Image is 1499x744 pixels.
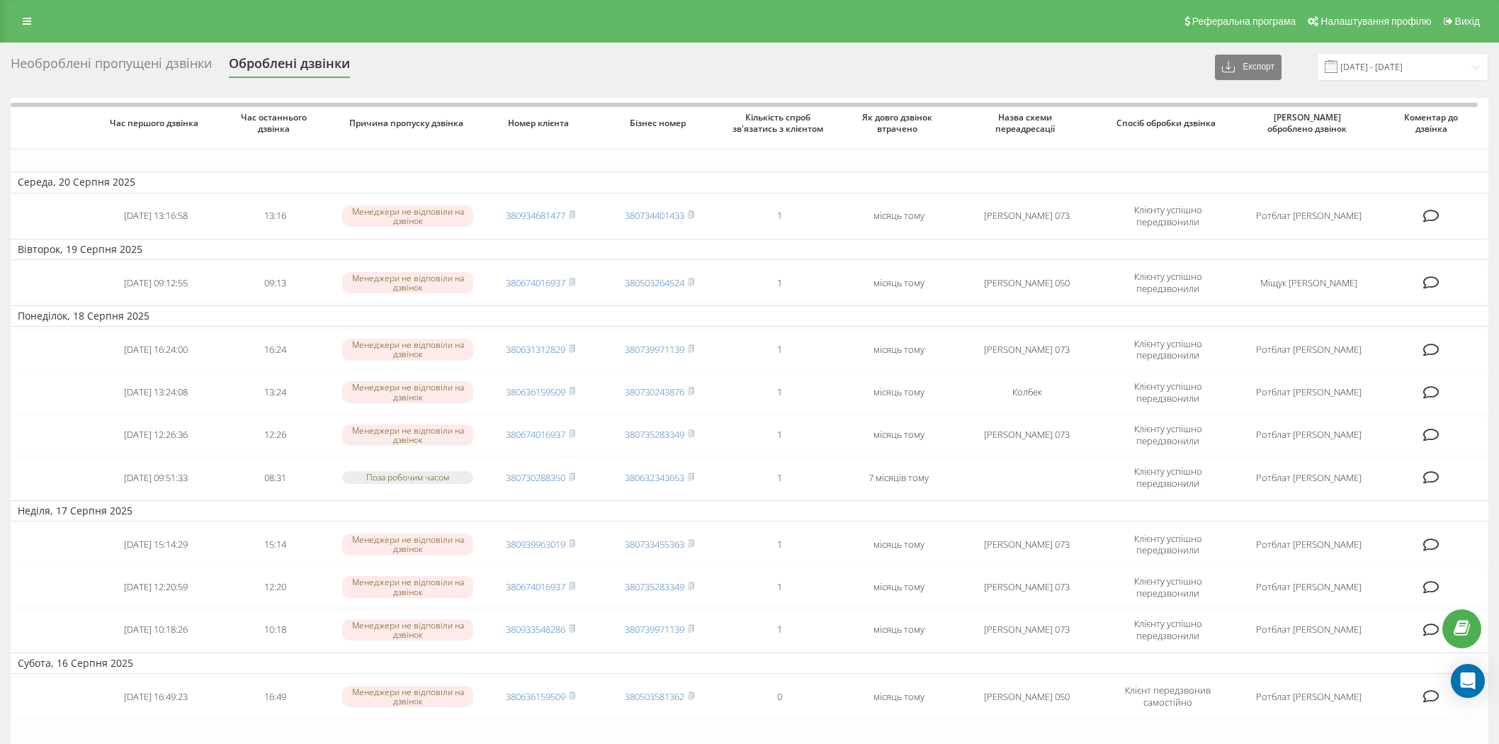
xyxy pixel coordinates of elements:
td: Середа, 20 Серпня 2025 [11,171,1488,193]
button: Експорт [1215,55,1282,80]
td: місяць тому [839,415,959,455]
div: Open Intercom Messenger [1451,664,1485,698]
td: Ротблат [PERSON_NAME] [1240,196,1377,236]
td: [DATE] 10:18:26 [96,610,216,650]
td: [PERSON_NAME] 073 [958,567,1095,607]
span: Номер клієнта [493,118,588,129]
a: 380933548286 [506,623,565,636]
div: Оброблені дзвінки [229,56,350,78]
td: [PERSON_NAME] 073 [958,329,1095,369]
td: місяць тому [839,196,959,236]
td: 12:26 [215,415,335,455]
td: 1 [720,610,839,650]
span: Кількість спроб зв'язатись з клієнтом [732,112,827,134]
td: [DATE] 12:20:59 [96,567,216,607]
div: Менеджери не відповіли на дзвінок [342,205,473,227]
td: 13:16 [215,196,335,236]
td: Неділя, 17 Серпня 2025 [11,500,1488,522]
td: 1 [720,263,839,303]
td: місяць тому [839,677,959,716]
td: місяць тому [839,263,959,303]
td: Клієнту успішно передзвонили [1095,524,1240,564]
td: Ротблат [PERSON_NAME] [1240,415,1377,455]
a: 380739971139 [625,623,684,636]
td: 13:24 [215,373,335,412]
td: Понеділок, 18 Серпня 2025 [11,305,1488,327]
td: [DATE] 16:49:23 [96,677,216,716]
a: 380739971139 [625,343,684,356]
span: Спосіб обробки дзвінка [1109,118,1226,129]
td: Клієнту успішно передзвонили [1095,567,1240,607]
a: 380503264524 [625,276,684,289]
a: 380730288350 [506,471,565,484]
td: Клієнту успішно передзвонили [1095,415,1240,455]
div: Менеджери не відповіли на дзвінок [342,381,473,402]
a: 380735283349 [625,580,684,593]
td: 16:24 [215,329,335,369]
td: Клієнту успішно передзвонили [1095,329,1240,369]
div: Менеджери не відповіли на дзвінок [342,619,473,641]
td: Ротблат [PERSON_NAME] [1240,329,1377,369]
td: Ротблат [PERSON_NAME] [1240,567,1377,607]
a: 380939963019 [506,538,565,551]
td: Ротблат [PERSON_NAME] [1240,373,1377,412]
span: Реферальна програма [1192,16,1296,27]
a: 380503581362 [625,690,684,703]
td: [DATE] 15:14:29 [96,524,216,564]
td: [PERSON_NAME] 073 [958,415,1095,455]
span: Причина пропуску дзвінка [349,118,466,129]
td: Субота, 16 Серпня 2025 [11,653,1488,674]
td: 08:31 [215,458,335,497]
td: Клієнту успішно передзвонили [1095,263,1240,303]
span: Вихід [1455,16,1480,27]
td: місяць тому [839,567,959,607]
div: Необроблені пропущені дзвінки [11,56,212,78]
div: Менеджери не відповіли на дзвінок [342,339,473,360]
a: 380674016937 [506,428,565,441]
td: [PERSON_NAME] 050 [958,263,1095,303]
td: 1 [720,524,839,564]
a: 380632343653 [625,471,684,484]
span: Бізнес номер [612,118,707,129]
td: Вівторок, 19 Серпня 2025 [11,239,1488,260]
td: [PERSON_NAME] 073 [958,524,1095,564]
td: Клієнту успішно передзвонили [1095,196,1240,236]
td: 1 [720,329,839,369]
a: 380730243876 [625,385,684,398]
td: Ротблат [PERSON_NAME] [1240,610,1377,650]
span: Налаштування профілю [1320,16,1431,27]
td: [DATE] 09:12:55 [96,263,216,303]
div: Поза робочим часом [342,471,473,483]
div: Менеджери не відповіли на дзвінок [342,686,473,707]
div: Менеджери не відповіли на дзвінок [342,576,473,597]
td: 7 місяців тому [839,458,959,497]
td: 1 [720,458,839,497]
td: 16:49 [215,677,335,716]
td: [DATE] 09:51:33 [96,458,216,497]
td: Ротблат [PERSON_NAME] [1240,524,1377,564]
td: місяць тому [839,329,959,369]
a: 380674016937 [506,580,565,593]
span: [PERSON_NAME] оброблено дзвінок [1254,112,1364,134]
td: 1 [720,415,839,455]
div: Менеджери не відповіли на дзвінок [342,534,473,555]
td: 09:13 [215,263,335,303]
td: Колбек [958,373,1095,412]
td: [DATE] 13:16:58 [96,196,216,236]
a: 380934681477 [506,209,565,222]
a: 380636159509 [506,385,565,398]
td: [DATE] 12:26:36 [96,415,216,455]
td: місяць тому [839,610,959,650]
td: [PERSON_NAME] 073 [958,610,1095,650]
td: 1 [720,567,839,607]
td: Міщук [PERSON_NAME] [1240,263,1377,303]
td: Ротблат [PERSON_NAME] [1240,677,1377,716]
td: Клієнту успішно передзвонили [1095,458,1240,497]
td: 12:20 [215,567,335,607]
td: місяць тому [839,373,959,412]
td: Клієнту успішно передзвонили [1095,373,1240,412]
div: Менеджери не відповіли на дзвінок [342,424,473,446]
span: Час першого дзвінка [108,118,203,129]
a: 380636159509 [506,690,565,703]
td: [PERSON_NAME] 073 [958,196,1095,236]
